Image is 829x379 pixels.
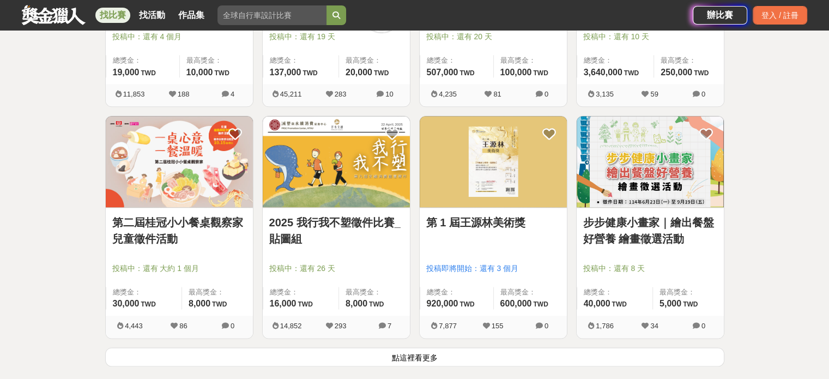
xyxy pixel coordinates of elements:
span: 4,235 [439,90,457,98]
span: 最高獎金： [346,287,403,298]
span: 188 [178,90,190,98]
span: 7,877 [439,322,457,330]
span: 投稿中：還有 4 個月 [112,31,246,43]
span: 總獎金： [113,55,173,66]
span: 0 [701,322,705,330]
a: Cover Image [106,116,253,208]
a: 步步健康小畫家｜繪出餐盤好營養 繪畫徵選活動 [583,214,717,247]
span: 34 [650,322,658,330]
span: 19,000 [113,68,140,77]
a: Cover Image [420,116,567,208]
a: 作品集 [174,8,209,23]
span: 總獎金： [113,287,175,298]
span: 5,000 [659,299,681,308]
a: 找比賽 [95,8,130,23]
img: Cover Image [263,116,410,207]
div: 登入 / 註冊 [753,6,807,25]
span: TWD [374,69,389,77]
span: 81 [493,90,501,98]
span: 10,000 [186,68,213,77]
span: 3,640,000 [584,68,622,77]
span: 最高獎金： [186,55,246,66]
span: 投稿中：還有 26 天 [269,263,403,274]
span: 0 [544,90,548,98]
span: TWD [459,300,474,308]
span: 155 [492,322,504,330]
span: TWD [214,69,229,77]
span: TWD [624,69,639,77]
span: 100,000 [500,68,532,77]
img: Cover Image [577,116,724,207]
span: 投稿中：還有 8 天 [583,263,717,274]
span: TWD [533,69,548,77]
span: 最高獎金： [661,55,717,66]
span: 45,211 [280,90,302,98]
span: 293 [335,322,347,330]
span: 投稿中：還有 19 天 [269,31,403,43]
span: 600,000 [500,299,532,308]
span: 250,000 [661,68,692,77]
img: Cover Image [420,116,567,207]
span: TWD [302,69,317,77]
span: 總獎金： [270,287,332,298]
span: TWD [298,300,312,308]
a: Cover Image [263,116,410,208]
span: 0 [544,322,548,330]
span: 投稿即將開始：還有 3 個月 [426,263,560,274]
span: 11,853 [123,90,145,98]
span: 0 [701,90,705,98]
span: 總獎金： [270,55,332,66]
span: 10 [385,90,393,98]
span: 20,000 [346,68,372,77]
span: TWD [612,300,626,308]
a: 第二屆桂冠小小餐桌觀察家兒童徵件活動 [112,214,246,247]
span: 最高獎金： [346,55,403,66]
span: 3,135 [596,90,614,98]
span: 總獎金： [584,55,648,66]
span: 59 [650,90,658,98]
a: 2025 我行我不塑徵件比賽_貼圖組 [269,214,403,247]
span: 4,443 [125,322,143,330]
span: 920,000 [427,299,458,308]
a: 第 1 屆王源林美術獎 [426,214,560,231]
span: 總獎金： [427,55,487,66]
span: 投稿中：還有 20 天 [426,31,560,43]
span: 14,852 [280,322,302,330]
span: TWD [141,300,155,308]
span: 40,000 [584,299,610,308]
span: TWD [694,69,709,77]
img: Cover Image [106,116,253,207]
span: TWD [533,300,548,308]
span: 1,786 [596,322,614,330]
a: 找活動 [135,8,170,23]
button: 點這裡看更多 [105,347,724,366]
span: TWD [369,300,384,308]
span: 最高獎金： [500,287,560,298]
span: 8,000 [189,299,210,308]
span: 最高獎金： [500,55,560,66]
span: TWD [141,69,155,77]
span: TWD [459,69,474,77]
span: 283 [335,90,347,98]
span: 4 [231,90,234,98]
span: 投稿中：還有 大約 1 個月 [112,263,246,274]
span: 137,000 [270,68,301,77]
a: 辦比賽 [693,6,747,25]
span: 86 [179,322,187,330]
span: 投稿中：還有 10 天 [583,31,717,43]
span: 7 [388,322,391,330]
span: 8,000 [346,299,367,308]
span: 最高獎金： [189,287,246,298]
span: 16,000 [270,299,296,308]
span: 最高獎金： [659,287,717,298]
span: TWD [212,300,227,308]
span: 30,000 [113,299,140,308]
span: 總獎金： [427,287,487,298]
a: Cover Image [577,116,724,208]
span: 507,000 [427,68,458,77]
span: 總獎金： [584,287,646,298]
input: 全球自行車設計比賽 [217,5,326,25]
span: TWD [683,300,698,308]
span: 0 [231,322,234,330]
